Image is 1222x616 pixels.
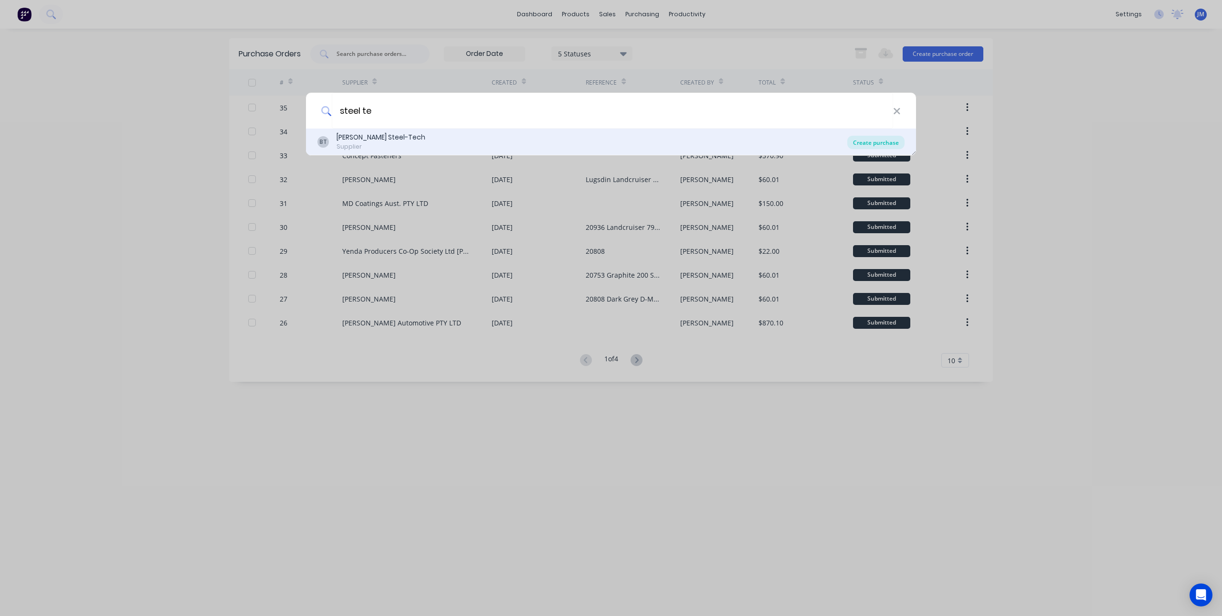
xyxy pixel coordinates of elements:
div: Open Intercom Messenger [1190,584,1212,606]
div: Supplier [337,142,425,151]
input: Enter a supplier name to create a new order... [332,93,893,129]
div: BT [317,136,329,148]
div: Create purchase [847,136,905,149]
div: [PERSON_NAME] Steel-Tech [337,132,425,142]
